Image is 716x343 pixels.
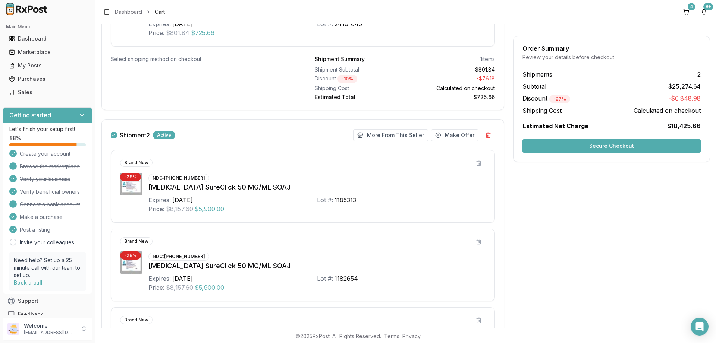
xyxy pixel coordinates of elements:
p: Let's finish your setup first! [9,126,86,133]
span: Estimated Net Charge [522,122,588,130]
span: Make a purchase [20,213,63,221]
div: Calculated on checkout [408,85,495,92]
div: - 28 % [120,173,141,181]
div: Review your details before checkout [522,54,701,61]
span: $25,274.64 [668,82,701,91]
a: Dashboard [115,8,142,16]
span: $18,425.66 [667,121,701,130]
span: Calculated on checkout [634,106,701,115]
img: Enbrel SureClick 50 MG/ML SOAJ [120,173,142,195]
div: $801.84 [408,66,495,73]
span: Verify your business [20,175,70,183]
div: Marketplace [9,48,86,56]
div: Open Intercom Messenger [691,318,709,336]
span: $5,900.00 [195,204,224,213]
img: RxPost Logo [3,3,51,15]
div: [DATE] [172,196,193,204]
span: Shipments [522,70,552,79]
button: Dashboard [3,33,92,45]
button: Support [3,294,92,308]
div: Dashboard [9,35,86,42]
button: Sales [3,86,92,98]
h2: Main Menu [6,24,89,30]
a: Purchases [6,72,89,86]
a: Book a call [14,279,43,286]
button: My Posts [3,60,92,72]
span: Browse the marketplace [20,163,80,170]
span: $725.66 [191,28,214,37]
span: Shipping Cost [522,106,562,115]
label: Shipment 2 [120,132,150,138]
div: Expires: [148,274,171,283]
div: Brand New [120,159,153,167]
div: Shipping Cost [315,85,402,92]
div: Discount [315,75,402,83]
span: $8,157.60 [166,283,193,292]
span: 88 % [9,134,21,142]
span: Verify beneficial owners [20,188,80,196]
span: Discount [522,95,570,102]
span: Feedback [18,311,43,318]
button: Marketplace [3,46,92,58]
button: Feedback [3,308,92,321]
div: Purchases [9,75,86,83]
a: Marketplace [6,45,89,59]
a: Terms [384,333,399,339]
button: More From This Seller [353,129,428,141]
div: - 28 % [120,251,141,260]
a: Sales [6,86,89,99]
a: My Posts [6,59,89,72]
nav: breadcrumb [115,8,165,16]
div: Price: [148,204,164,213]
div: [MEDICAL_DATA] SureClick 50 MG/ML SOAJ [148,261,486,271]
div: Shipment Summary [315,55,365,63]
a: Privacy [402,333,421,339]
div: 4 [688,3,695,10]
div: Select shipping method on checkout [111,55,291,63]
img: Enbrel SureClick 50 MG/ML SOAJ [120,251,142,274]
span: Make Offer [445,131,474,139]
button: 4 [680,6,692,18]
button: Purchases [3,73,92,85]
button: 9+ [698,6,710,18]
div: 9+ [703,3,713,10]
div: Price: [148,28,164,37]
span: 2 [697,70,701,79]
div: Sales [9,89,86,96]
div: [MEDICAL_DATA] SureClick 50 MG/ML SOAJ [148,182,486,193]
div: Lot #: [317,274,333,283]
div: Expires: [148,196,171,204]
p: Welcome [24,322,76,330]
button: Make Offer [431,129,478,141]
div: 1185313 [335,196,356,204]
div: Shipment Subtotal [315,66,402,73]
div: My Posts [9,62,86,69]
button: Secure Checkout [522,139,701,153]
span: $8,157.60 [166,204,193,213]
div: 1 items [480,55,495,63]
span: Create your account [20,150,70,158]
div: Brand New [120,316,153,324]
span: $5,900.00 [195,283,224,292]
div: Order Summary [522,45,701,51]
div: NDC: [PHONE_NUMBER] [148,253,209,261]
div: Brand New [120,237,153,245]
span: Post a listing [20,226,50,234]
p: Need help? Set up a 25 minute call with our team to set up. [14,257,81,279]
div: [DATE] [172,274,193,283]
div: 1182654 [335,274,358,283]
div: - 10 % [337,75,357,83]
div: Lot #: [317,196,333,204]
span: Connect a bank account [20,201,80,208]
span: -$6,848.98 [668,94,701,103]
div: Active [153,131,175,139]
span: Subtotal [522,82,546,91]
h3: Getting started [9,111,51,120]
div: Price: [148,283,164,292]
div: - $76.18 [408,75,495,83]
div: - 27 % [549,95,570,103]
a: Dashboard [6,32,89,45]
div: Estimated Total [315,93,402,101]
div: $725.66 [408,93,495,101]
